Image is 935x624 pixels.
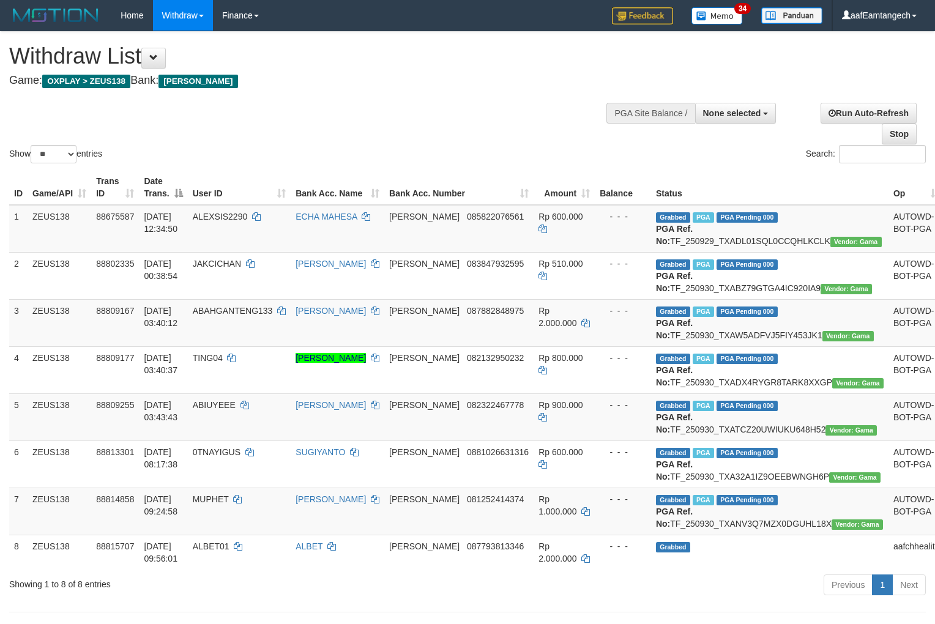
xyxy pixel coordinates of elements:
span: [DATE] 03:43:43 [144,400,177,422]
img: MOTION_logo.png [9,6,102,24]
td: 4 [9,346,28,393]
a: [PERSON_NAME] [296,353,366,363]
td: 6 [9,440,28,488]
td: 2 [9,252,28,299]
span: Grabbed [656,401,690,411]
td: 8 [9,535,28,570]
span: PGA Pending [717,212,778,223]
th: Balance [595,170,651,205]
span: [PERSON_NAME] [389,212,460,221]
th: Bank Acc. Number: activate to sort column ascending [384,170,534,205]
a: [PERSON_NAME] [296,494,366,504]
span: [PERSON_NAME] [389,447,460,457]
span: Vendor URL: https://trx31.1velocity.biz [829,472,881,483]
span: [PERSON_NAME] [389,306,460,316]
td: ZEUS138 [28,440,91,488]
label: Search: [806,145,926,163]
span: Vendor URL: https://trx31.1velocity.biz [822,331,874,341]
span: Rp 2.000.000 [538,306,576,328]
span: Copy 082322467778 to clipboard [467,400,524,410]
td: TF_250930_TXAW5ADFVJ5FIY453JK1 [651,299,888,346]
span: [DATE] 03:40:12 [144,306,177,328]
span: Grabbed [656,354,690,364]
span: Grabbed [656,306,690,317]
span: Copy 0881026631316 to clipboard [467,447,529,457]
input: Search: [839,145,926,163]
span: Marked by aaftanly [693,306,714,317]
span: Grabbed [656,212,690,223]
span: PGA Pending [717,259,778,270]
img: panduan.png [761,7,822,24]
span: 88815707 [96,541,134,551]
td: TF_250929_TXADL01SQL0CCQHLKCLK [651,205,888,253]
span: ABIUYEEE [193,400,236,410]
span: [PERSON_NAME] [389,353,460,363]
b: PGA Ref. No: [656,318,693,340]
span: Vendor URL: https://trx31.1velocity.biz [830,237,882,247]
th: Date Trans.: activate to sort column descending [139,170,187,205]
h1: Withdraw List [9,44,611,69]
td: ZEUS138 [28,393,91,440]
th: User ID: activate to sort column ascending [188,170,291,205]
span: [PERSON_NAME] [389,259,460,269]
a: SUGIYANTO [296,447,345,457]
span: Copy 085822076561 to clipboard [467,212,524,221]
span: PGA Pending [717,495,778,505]
td: TF_250930_TXADX4RYGR8TARK8XXGP [651,346,888,393]
th: Game/API: activate to sort column ascending [28,170,91,205]
span: Grabbed [656,448,690,458]
a: Previous [824,574,873,595]
span: PGA Pending [717,354,778,364]
a: ECHA MAHESA [296,212,357,221]
span: 88813301 [96,447,134,457]
th: Bank Acc. Name: activate to sort column ascending [291,170,384,205]
span: Marked by aafpengsreynich [693,495,714,505]
button: None selected [695,103,777,124]
span: Marked by aafpengsreynich [693,212,714,223]
span: Rp 800.000 [538,353,583,363]
span: None selected [703,108,761,118]
span: Grabbed [656,259,690,270]
span: PGA Pending [717,306,778,317]
td: ZEUS138 [28,205,91,253]
span: ALBET01 [193,541,229,551]
a: 1 [872,574,893,595]
span: Vendor URL: https://trx31.1velocity.biz [832,519,883,530]
div: - - - [600,540,646,552]
span: Copy 083847932595 to clipboard [467,259,524,269]
div: - - - [600,352,646,364]
div: - - - [600,493,646,505]
span: Marked by aaftanly [693,401,714,411]
a: [PERSON_NAME] [296,259,366,269]
span: ABAHGANTENG133 [193,306,273,316]
span: 0TNAYIGUS [193,447,240,457]
span: Marked by aaftanly [693,354,714,364]
span: Vendor URL: https://trx31.1velocity.biz [832,378,884,388]
span: Vendor URL: https://trx31.1velocity.biz [821,284,872,294]
b: PGA Ref. No: [656,271,693,293]
th: Amount: activate to sort column ascending [534,170,595,205]
div: PGA Site Balance / [606,103,695,124]
a: Next [892,574,926,595]
th: ID [9,170,28,205]
th: Trans ID: activate to sort column ascending [91,170,139,205]
a: Stop [882,124,917,144]
td: TF_250930_TXABZ79GTGA4IC920IA9 [651,252,888,299]
td: ZEUS138 [28,346,91,393]
a: ALBET [296,541,322,551]
td: TF_250930_TXANV3Q7MZX0DGUHL18X [651,488,888,535]
b: PGA Ref. No: [656,365,693,387]
span: Rp 600.000 [538,212,583,221]
td: 5 [9,393,28,440]
span: 88809167 [96,306,134,316]
span: Copy 081252414374 to clipboard [467,494,524,504]
span: 34 [734,3,751,14]
b: PGA Ref. No: [656,224,693,246]
span: 88675587 [96,212,134,221]
span: Rp 2.000.000 [538,541,576,563]
span: Rp 900.000 [538,400,583,410]
span: [PERSON_NAME] [158,75,237,88]
span: Copy 082132950232 to clipboard [467,353,524,363]
td: ZEUS138 [28,252,91,299]
img: Feedback.jpg [612,7,673,24]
